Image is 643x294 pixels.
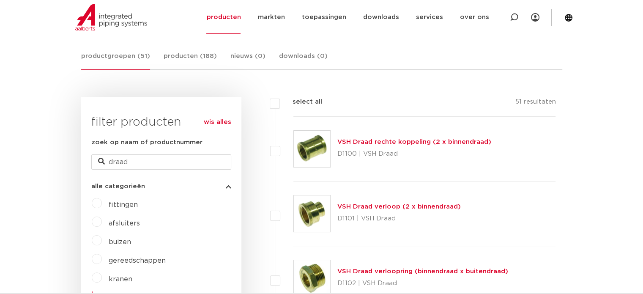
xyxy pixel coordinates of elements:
[280,97,322,107] label: select all
[109,239,131,245] a: buizen
[91,137,202,148] label: zoek op naam of productnummer
[337,139,491,145] a: VSH Draad rechte koppeling (2 x binnendraad)
[337,277,508,290] p: D1102 | VSH Draad
[204,117,231,127] a: wis alles
[91,154,231,170] input: zoeken
[337,147,491,161] p: D1100 | VSH Draad
[81,51,150,70] a: productgroepen (51)
[109,201,138,208] a: fittingen
[91,114,231,131] h3: filter producten
[109,276,132,283] a: kranen
[230,51,265,69] a: nieuws (0)
[109,257,166,264] a: gereedschappen
[91,183,145,190] span: alle categorieën
[337,212,461,225] p: D1101 | VSH Draad
[109,220,140,227] a: afsluiters
[164,51,217,69] a: producten (188)
[294,195,330,232] img: Thumbnail for VSH Draad verloop (2 x binnendraad)
[337,268,508,275] a: VSH Draad verloopring (binnendraad x buitendraad)
[279,51,328,69] a: downloads (0)
[91,183,231,190] button: alle categorieën
[515,97,555,110] p: 51 resultaten
[294,131,330,167] img: Thumbnail for VSH Draad rechte koppeling (2 x binnendraad)
[337,203,461,210] a: VSH Draad verloop (2 x binnendraad)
